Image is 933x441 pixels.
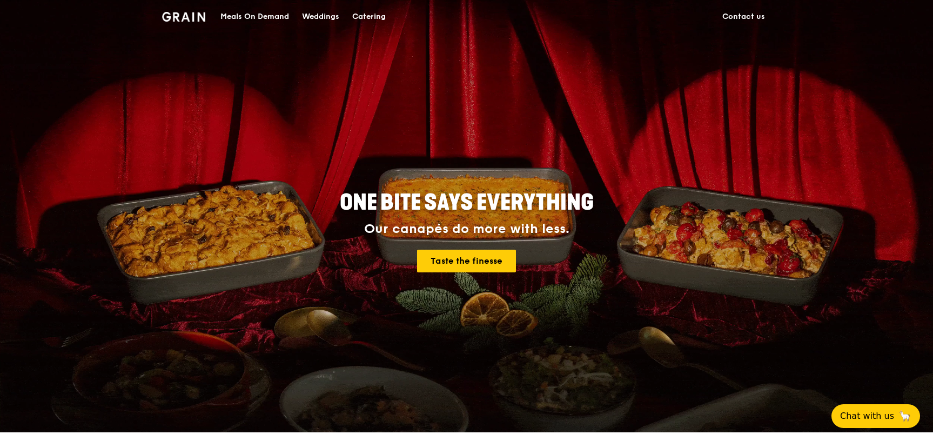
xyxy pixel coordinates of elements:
a: Contact us [716,1,771,33]
div: Meals On Demand [220,1,289,33]
span: Chat with us [840,410,894,423]
button: Chat with us🦙 [831,404,920,428]
img: Grain [162,12,206,22]
a: Weddings [296,1,346,33]
div: Catering [352,1,386,33]
div: Our canapés do more with less. [272,222,661,237]
span: 🦙 [898,410,911,423]
div: Weddings [302,1,339,33]
a: Taste the finesse [417,250,516,272]
a: Catering [346,1,392,33]
span: ONE BITE SAYS EVERYTHING [340,190,594,216]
